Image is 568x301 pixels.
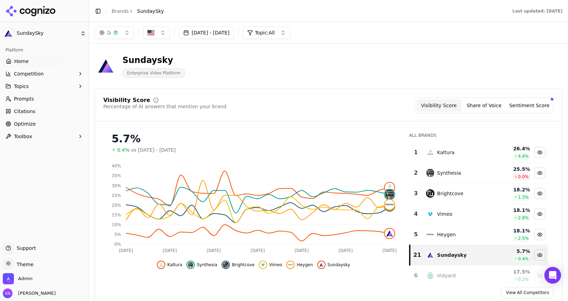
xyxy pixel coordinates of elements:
a: Brands [112,8,129,14]
button: Hide heygen data [534,229,545,240]
button: Hide kaltura data [157,261,182,269]
a: Prompts [3,93,86,104]
span: Admin [18,276,32,282]
button: Toolbox [3,131,86,142]
span: vs [DATE] - [DATE] [131,146,176,153]
img: sundaysky [426,251,434,259]
div: 21 [413,251,419,259]
div: 25.5 % [495,166,530,173]
div: Sundaysky [122,55,185,66]
tspan: 10% [112,222,121,227]
img: SundaySky [95,55,117,77]
tr: 4vimeoVimeo18.1%2.8%Hide vimeo data [410,204,548,224]
button: Open organization switcher [3,273,32,284]
span: Sundaysky [328,262,350,268]
tr: 6vidyardVidyard17.5%0.2%Show vidyard data [410,266,548,286]
button: Share of Voice [462,99,507,112]
img: heygen [288,262,293,268]
span: Topic: All [255,29,275,36]
span: Vimeo [269,262,282,268]
tr: 1kalturaKaltura26.4%4.4%Hide kaltura data [410,142,548,163]
span: 1.3 % [518,195,529,200]
button: Hide vimeo data [534,208,545,220]
tspan: [DATE] [207,248,221,253]
div: 3 [413,189,419,198]
div: Heygen [437,231,456,238]
tspan: 20% [112,203,121,208]
div: 4 [413,210,419,218]
img: synthesia [426,169,434,177]
span: Topics [14,83,29,90]
span: [PERSON_NAME] [15,290,56,296]
img: heygen [426,230,434,239]
button: Hide vimeo data [259,261,282,269]
span: Kaltura [167,262,182,268]
span: 2.5 % [518,236,529,241]
button: Hide kaltura data [534,147,545,158]
span: Enterprise Video Platform [122,69,185,78]
div: 5.7 % [495,248,530,255]
div: Vidyard [437,272,456,279]
span: Theme [14,262,33,267]
tspan: [DATE] [163,248,177,253]
div: Synthesia [437,169,461,176]
button: Hide synthesia data [534,167,545,179]
span: Brightcove [232,262,255,268]
div: 18.1 % [495,227,530,234]
tspan: 5% [114,232,121,237]
span: Prompts [14,95,34,102]
span: 0.4 % [518,256,529,262]
div: Sundaysky [437,252,467,259]
span: Synthesia [197,262,217,268]
div: Vimeo [437,211,453,217]
a: View All Competitors [501,287,554,298]
div: 26.4 % [495,145,530,152]
div: Kaltura [437,149,455,156]
button: Hide brightcove data [222,261,255,269]
div: Last updated: [DATE] [512,8,562,14]
button: Hide sundaysky data [317,261,350,269]
tspan: 40% [112,164,121,168]
button: Hide synthesia data [186,261,217,269]
img: kaltura [426,148,434,157]
button: Topics [3,81,86,92]
button: Competition [3,68,86,79]
tspan: 15% [112,213,121,217]
tr: 3brightcoveBrightcove18.2%1.3%Hide brightcove data [410,183,548,204]
span: Toolbox [14,133,32,140]
img: heygen [385,200,394,209]
img: vimeo [385,200,394,210]
img: synthesia [188,262,193,268]
img: US [147,29,154,36]
div: Brightcove [437,190,464,197]
span: SundaySky [137,8,164,15]
span: Citations [14,108,35,115]
img: brightcove [426,189,434,198]
img: Admin [3,273,14,284]
span: Competition [14,70,44,77]
span: 0.0 % [518,174,529,180]
a: Home [3,56,86,67]
img: kaltura [158,262,164,268]
tspan: 30% [112,183,121,188]
img: synthesia [385,190,394,199]
tspan: [DATE] [339,248,353,253]
div: 17.5 % [495,268,530,275]
tspan: 0% [114,242,121,247]
a: Optimize [3,118,86,129]
tr: 2synthesiaSynthesia25.5%0.0%Hide synthesia data [410,163,548,183]
button: Hide heygen data [286,261,313,269]
tr: 21sundayskySundaysky5.7%0.4%Hide sundaysky data [410,245,548,266]
span: Support [14,245,36,252]
img: sundaysky [319,262,324,268]
span: 0.2 % [518,277,529,282]
div: Open Intercom Messenger [544,267,561,284]
img: brightcove [223,262,229,268]
img: sundaysky [385,229,394,238]
nav: breadcrumb [112,8,164,15]
tspan: [DATE] [251,248,265,253]
button: [DATE] - [DATE] [179,26,234,39]
div: 1 [413,148,419,157]
div: 18.1 % [495,207,530,214]
tspan: [DATE] [383,248,397,253]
